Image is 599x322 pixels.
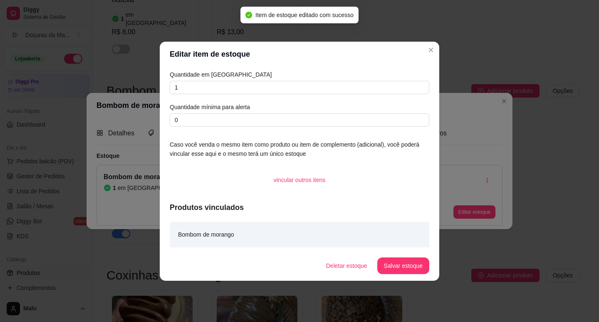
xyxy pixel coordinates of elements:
[424,43,438,57] button: Close
[178,230,234,239] article: Bombom de morango
[319,257,374,274] button: Deletar estoque
[160,42,439,67] header: Editar item de estoque
[245,12,252,18] span: check-circle
[170,102,429,112] article: Quantidade mínima para alerta
[170,202,429,213] article: Produtos vinculados
[377,257,429,274] button: Salvar estoque
[255,12,354,18] span: Item de estoque editado com sucesso
[170,140,429,158] article: Caso você venda o mesmo item como produto ou item de complemento (adicional), você poderá vincula...
[170,70,429,79] article: Quantidade em [GEOGRAPHIC_DATA]
[267,172,332,188] button: vincular outros itens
